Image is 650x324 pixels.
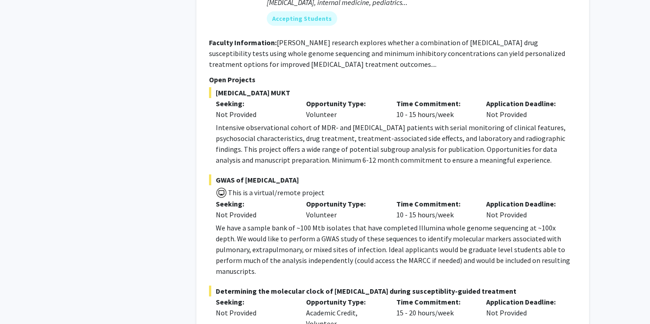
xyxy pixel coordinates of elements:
[306,98,383,109] p: Opportunity Type:
[267,11,337,26] mat-chip: Accepting Students
[227,188,325,197] span: This is a virtual/remote project
[306,296,383,307] p: Opportunity Type:
[216,209,292,220] div: Not Provided
[216,98,292,109] p: Seeking:
[396,296,473,307] p: Time Commitment:
[216,307,292,318] div: Not Provided
[7,283,38,317] iframe: Chat
[216,122,576,165] p: Intensive observational cohort of MDR- and [MEDICAL_DATA] patients with serial monitoring of clin...
[299,198,390,220] div: Volunteer
[486,296,563,307] p: Application Deadline:
[209,286,576,296] span: Determining the molecular clock of [MEDICAL_DATA] during susceptiblity-guided treatment
[486,198,563,209] p: Application Deadline:
[216,109,292,120] div: Not Provided
[306,198,383,209] p: Opportunity Type:
[390,98,480,120] div: 10 - 15 hours/week
[209,174,576,185] span: GWAS of [MEDICAL_DATA]
[479,98,570,120] div: Not Provided
[396,98,473,109] p: Time Commitment:
[479,198,570,220] div: Not Provided
[209,38,565,69] fg-read-more: [PERSON_NAME] research explores whether a combination of [MEDICAL_DATA] drug susceptibility tests...
[216,296,292,307] p: Seeking:
[396,198,473,209] p: Time Commitment:
[390,198,480,220] div: 10 - 15 hours/week
[216,198,292,209] p: Seeking:
[486,98,563,109] p: Application Deadline:
[209,87,576,98] span: [MEDICAL_DATA] MUKT
[216,222,576,277] p: We have a sample bank of ~100 Mtb isolates that have completed Illumina whole genome sequencing a...
[209,74,576,85] p: Open Projects
[299,98,390,120] div: Volunteer
[209,38,277,47] b: Faculty Information:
